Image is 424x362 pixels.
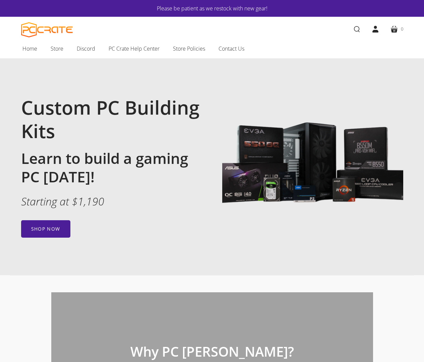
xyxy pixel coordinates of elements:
nav: Main navigation [11,42,413,58]
span: Discord [77,44,95,53]
a: Contact Us [212,42,251,56]
a: Please be patient as we restock with new gear! [41,4,383,13]
span: 0 [401,25,403,33]
img: Image with gaming PC components including Lian Li 205 Lancool case, MSI B550M motherboard, EVGA 6... [222,75,403,256]
h2: Learn to build a gaming PC [DATE]! [21,149,202,186]
a: 0 [385,20,409,39]
span: Home [22,44,37,53]
h1: Custom PC Building Kits [21,96,202,142]
em: Starting at $1,190 [21,194,104,208]
a: PC Crate Help Center [102,42,166,56]
span: Store [51,44,63,53]
span: Store Policies [173,44,205,53]
span: Contact Us [219,44,244,53]
a: Shop now [21,220,70,238]
span: PC Crate Help Center [109,44,160,53]
p: Why PC [PERSON_NAME]? [130,343,294,360]
a: PC CRATE [21,22,73,38]
a: Home [16,42,44,56]
a: Store [44,42,70,56]
a: Store Policies [166,42,212,56]
a: Discord [70,42,102,56]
